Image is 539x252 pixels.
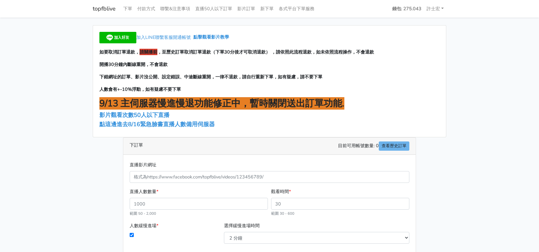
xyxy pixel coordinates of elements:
label: 直播影片網址 [130,161,156,169]
span: 下錯網址的訂單、影片沒公開、設定錯誤、中途斷線重開，一律不退款，請自行重新下單，如有疑慮，請不要下單 [99,74,322,80]
a: 加入LINE聯繫客服開通帳號 [99,34,193,40]
strong: 錢包: 275.043 [392,5,421,12]
span: 50人以下直播 [134,111,169,119]
a: 點擊觀看影片教學 [193,34,229,40]
a: 付款方式 [135,3,158,15]
input: 格式為https://www.facebook.com/topfblive/videos/123456789/ [130,171,409,183]
span: 如要取消訂單退款， [99,49,140,55]
img: 加入好友 [99,32,136,43]
span: 請關播前 [140,49,157,55]
a: 點這邊進去8/16緊急臉書直播人數備用伺服器 [99,120,215,128]
small: 範圍 30 - 600 [271,211,294,216]
div: 下訂單 [123,138,416,155]
a: 下單 [121,3,135,15]
a: 50人以下直播 [134,111,171,119]
span: ，至歷史訂單取消訂單退款（下單30分後才可取消退款） ，請依照此流程退款，如未依照流程操作，不會退款 [157,49,374,55]
input: 1000 [130,198,268,210]
a: 錢包: 275.043 [390,3,424,15]
span: 目前可用帳號數量: 0 [338,141,409,151]
span: 人數會有+-10%浮動，如有疑慮不要下單 [99,86,181,92]
span: 9/13 主伺服器慢進慢退功能修正中，暫時關閉送出訂單功能. [99,97,344,110]
label: 選擇緩慢進場時間 [224,222,260,229]
a: 影片訂單 [235,3,258,15]
a: 新下單 [258,3,276,15]
a: 聯繫&注意事項 [158,3,193,15]
a: 各式平台下單服務 [276,3,317,15]
a: 影片觀看次數 [99,111,134,119]
label: 人數緩慢進場 [130,222,158,229]
span: 開播30分鐘內斷線重開，不會退款 [99,61,168,68]
span: 加入LINE聯繫客服開通帳號 [136,34,191,40]
a: 直播50人以下訂單 [193,3,235,15]
a: 查看歷史訂單 [379,141,409,151]
input: 30 [271,198,409,210]
a: 許士宏 [424,3,446,15]
label: 直播人數數量 [130,188,158,195]
label: 觀看時間 [271,188,291,195]
a: topfblive [93,3,116,15]
small: 範圍 50 - 2,000 [130,211,156,216]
